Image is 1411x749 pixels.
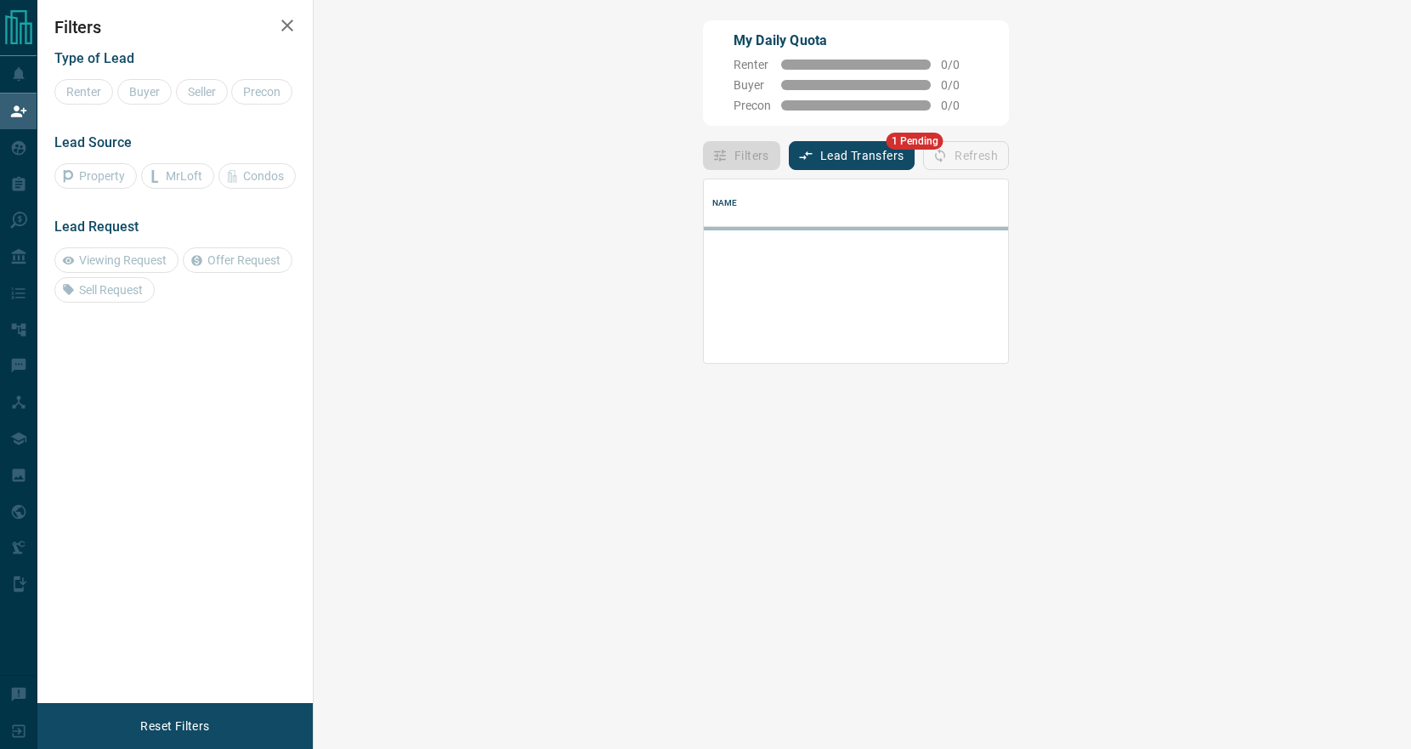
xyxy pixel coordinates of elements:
p: My Daily Quota [734,31,978,51]
button: Lead Transfers [789,141,915,170]
div: Name [704,179,1104,227]
span: Renter [734,58,771,71]
span: Precon [734,99,771,112]
span: 1 Pending [887,133,943,150]
h2: Filters [54,17,296,37]
button: Reset Filters [129,712,220,740]
span: Lead Request [54,218,139,235]
span: 0 / 0 [941,99,978,112]
div: Name [712,179,738,227]
span: Type of Lead [54,50,134,66]
span: 0 / 0 [941,78,978,92]
span: Lead Source [54,134,132,150]
span: 0 / 0 [941,58,978,71]
span: Buyer [734,78,771,92]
